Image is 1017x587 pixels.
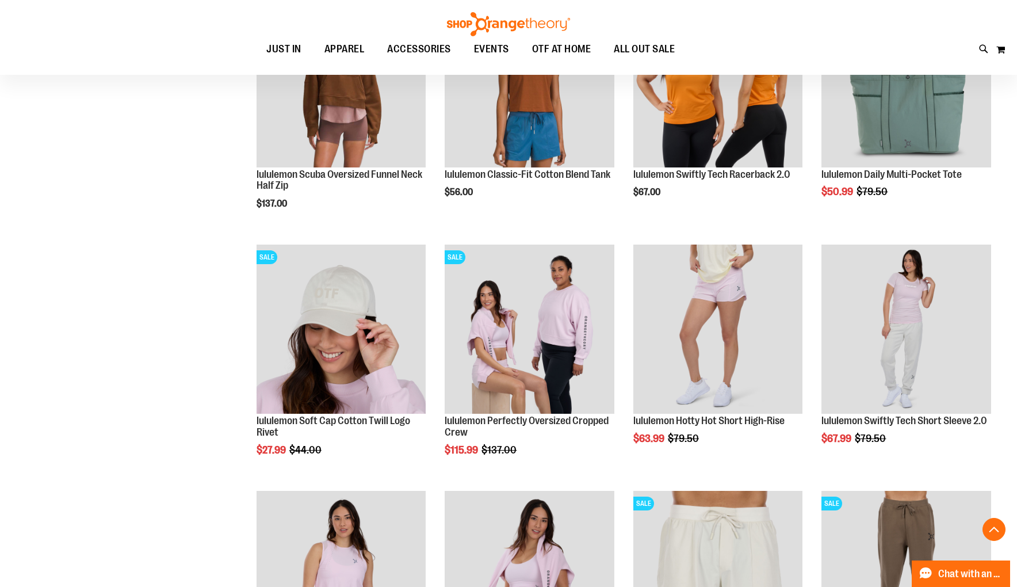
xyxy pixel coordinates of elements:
[938,569,1003,580] span: Chat with an Expert
[445,245,614,414] img: lululemon Perfectly Oversized Cropped Crew
[257,444,288,456] span: $27.99
[821,245,991,416] a: lululemon Swiftly Tech Short Sleeve 2.0
[857,186,889,197] span: $79.50
[628,239,808,474] div: product
[481,444,518,456] span: $137.00
[668,433,701,444] span: $79.50
[855,433,888,444] span: $79.50
[821,433,853,444] span: $67.99
[387,36,451,62] span: ACCESSORIES
[633,169,790,180] a: lululemon Swiftly Tech Racerback 2.0
[633,245,802,416] a: lululemon Hotty Hot Short High-Rise
[816,239,996,474] div: product
[257,199,289,209] span: $137.00
[614,36,675,62] span: ALL OUT SALE
[257,250,277,264] span: SALE
[289,444,323,456] span: $44.00
[474,36,509,62] span: EVENTS
[633,433,666,444] span: $63.99
[445,444,480,456] span: $115.99
[439,239,620,485] div: product
[445,245,614,416] a: lululemon Perfectly Oversized Cropped CrewSALE
[821,415,987,426] a: lululemon Swiftly Tech Short Sleeve 2.0
[445,415,609,438] a: lululemon Perfectly Oversized Cropped Crew
[251,239,431,485] div: product
[257,415,410,438] a: lululemon Soft Cap Cotton Twill Logo Rivet
[912,561,1011,587] button: Chat with an Expert
[266,36,301,62] span: JUST IN
[324,36,365,62] span: APPAREL
[257,245,426,414] img: OTF lululemon Soft Cap Cotton Twill Logo Rivet Khaki
[257,245,426,416] a: OTF lululemon Soft Cap Cotton Twill Logo Rivet KhakiSALE
[445,187,475,197] span: $56.00
[633,497,654,510] span: SALE
[445,12,572,36] img: Shop Orangetheory
[633,245,802,414] img: lululemon Hotty Hot Short High-Rise
[821,186,855,197] span: $50.99
[633,187,662,197] span: $67.00
[445,169,610,180] a: lululemon Classic-Fit Cotton Blend Tank
[821,245,991,414] img: lululemon Swiftly Tech Short Sleeve 2.0
[445,250,465,264] span: SALE
[532,36,591,62] span: OTF AT HOME
[821,497,842,510] span: SALE
[821,169,962,180] a: lululemon Daily Multi-Pocket Tote
[633,415,785,426] a: lululemon Hotty Hot Short High-Rise
[257,169,422,192] a: lululemon Scuba Oversized Funnel Neck Half Zip
[982,518,1005,541] button: Back To Top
